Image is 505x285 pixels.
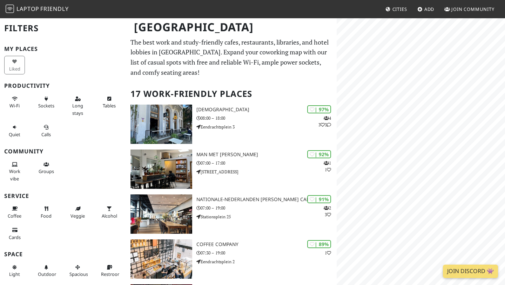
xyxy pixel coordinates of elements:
[196,152,337,158] h3: Man met [PERSON_NAME]
[424,6,435,12] span: Add
[101,271,122,277] span: Restroom
[383,3,410,15] a: Cities
[307,240,331,248] div: | 89%
[38,102,54,109] span: Power sockets
[196,241,337,247] h3: Coffee Company
[36,121,56,140] button: Calls
[318,115,331,128] p: 4 3 3
[4,121,25,140] button: Quiet
[196,115,337,121] p: 08:00 – 18:00
[36,203,56,221] button: Food
[99,261,120,280] button: Restroom
[4,261,25,280] button: Light
[36,93,56,112] button: Sockets
[130,83,332,105] h2: 17 Work-Friendly Places
[196,213,337,220] p: Stationsplein 25
[6,3,69,15] a: LaptopFriendly LaptopFriendly
[9,168,20,181] span: People working
[4,148,122,155] h3: Community
[4,46,122,52] h3: My Places
[196,250,337,256] p: 07:30 – 19:00
[67,93,88,119] button: Long stays
[99,203,120,221] button: Alcohol
[130,194,192,234] img: Nationale-Nederlanden Douwe Egberts Café
[443,265,498,278] a: Join Discord 👾
[4,159,25,184] button: Work vibe
[196,107,337,113] h3: [DEMOGRAPHIC_DATA]
[69,271,88,277] span: Spacious
[196,160,337,166] p: 07:00 – 17:00
[130,105,192,144] img: Heilige Boontjes
[9,102,20,109] span: Stable Wi-Fi
[451,6,494,12] span: Join Community
[130,37,332,78] p: The best work and study-friendly cafes, restaurants, libraries, and hotel lobbies in [GEOGRAPHIC_...
[126,194,337,234] a: Nationale-Nederlanden Douwe Egberts Café | 91% 23 Nationale-Nederlanden [PERSON_NAME] Café 07:00 ...
[128,18,335,37] h1: [GEOGRAPHIC_DATA]
[72,102,83,116] span: Long stays
[40,5,68,13] span: Friendly
[67,203,88,221] button: Veggie
[16,5,39,13] span: Laptop
[70,213,85,219] span: Veggie
[9,234,21,240] span: Credit cards
[4,193,122,199] h3: Service
[126,150,337,189] a: Man met bril koffie | 92% 11 Man met [PERSON_NAME] 07:00 – 17:00 [STREET_ADDRESS]
[36,261,56,280] button: Outdoor
[4,82,122,89] h3: Productivity
[415,3,437,15] a: Add
[325,250,331,256] p: 1
[196,258,337,265] p: Eendrachtsplein 2
[307,195,331,203] div: | 91%
[41,213,52,219] span: Food
[130,239,192,279] img: Coffee Company
[392,6,407,12] span: Cities
[126,105,337,144] a: Heilige Boontjes | 97% 433 [DEMOGRAPHIC_DATA] 08:00 – 18:00 Eendrachtsplein 3
[41,131,51,138] span: Video/audio calls
[36,159,56,177] button: Groups
[196,124,337,130] p: Eendrachtsplein 3
[324,205,331,218] p: 2 3
[102,213,117,219] span: Alcohol
[126,239,337,279] a: Coffee Company | 89% 1 Coffee Company 07:30 – 19:00 Eendrachtsplein 2
[307,105,331,113] div: | 97%
[4,203,25,221] button: Coffee
[307,150,331,158] div: | 92%
[8,213,21,219] span: Coffee
[6,5,14,13] img: LaptopFriendly
[130,150,192,189] img: Man met bril koffie
[4,18,122,39] h2: Filters
[4,93,25,112] button: Wi-Fi
[67,261,88,280] button: Spacious
[196,197,337,203] h3: Nationale-Nederlanden [PERSON_NAME] Café
[4,251,122,258] h3: Space
[39,168,54,174] span: Group tables
[38,271,56,277] span: Outdoor area
[324,160,331,173] p: 1 1
[442,3,497,15] a: Join Community
[9,131,20,138] span: Quiet
[99,93,120,112] button: Tables
[9,271,20,277] span: Natural light
[4,224,25,243] button: Cards
[196,168,337,175] p: [STREET_ADDRESS]
[103,102,116,109] span: Work-friendly tables
[196,205,337,211] p: 07:00 – 19:00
